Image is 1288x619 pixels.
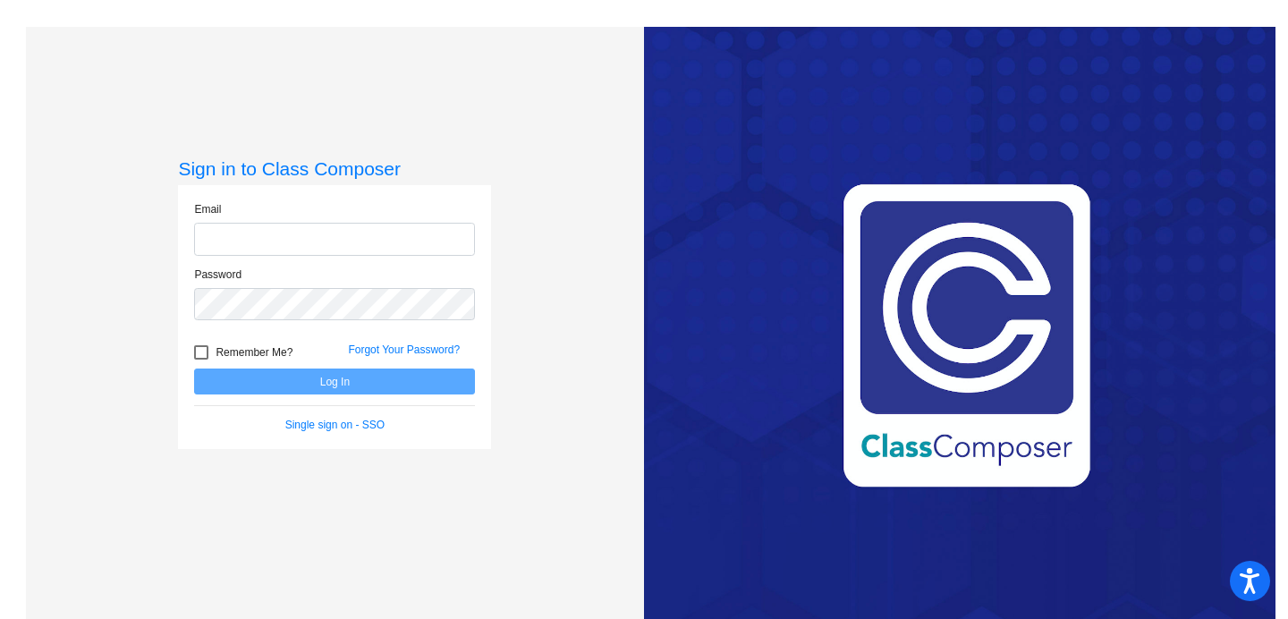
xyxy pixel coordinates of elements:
[194,369,475,394] button: Log In
[216,342,292,363] span: Remember Me?
[178,157,491,180] h3: Sign in to Class Composer
[194,201,221,217] label: Email
[348,343,460,356] a: Forgot Your Password?
[194,267,241,283] label: Password
[285,419,385,431] a: Single sign on - SSO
